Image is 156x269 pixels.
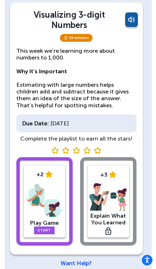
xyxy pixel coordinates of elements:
[63,36,68,40] img: timer.svg
[16,135,136,142] div: Complete the playlist to earn all the stars!
[16,145,136,153] div: Trigger Stonly widget
[26,219,63,226] div: Play Game
[26,171,63,178] div: +2
[61,260,92,267] a: Want Help?
[26,182,63,219] img: play-game.png
[34,227,55,234] a: Start
[16,47,136,109] p: This week we’re learning more about numbers to 1,000. Estimating with large numbers helps childre...
[22,120,49,127] div: Due Date:
[45,171,52,178] img: star
[16,114,136,132] div: [DATE]
[16,10,122,30] div: Visualizing 3-digit Numbers
[16,68,67,75] strong: Why It’s Important
[60,34,93,42] span: 15 minutes
[105,227,111,234] div: Trigger Stonly widget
